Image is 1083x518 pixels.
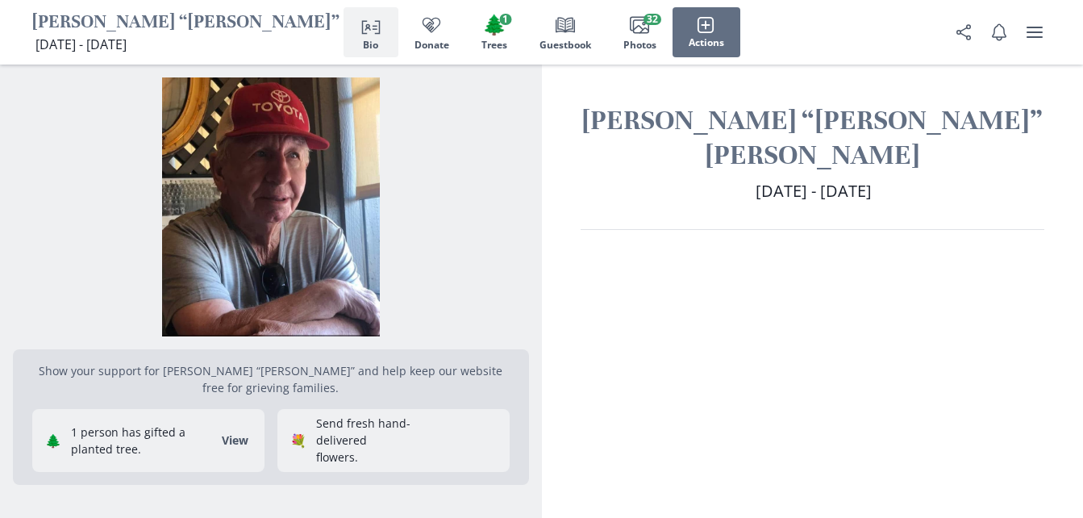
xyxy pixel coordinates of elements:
[1018,16,1051,48] button: user menu
[607,7,673,57] button: Photos
[481,40,507,51] span: Trees
[756,180,872,202] span: [DATE] - [DATE]
[465,7,523,57] button: Trees
[414,40,449,51] span: Donate
[499,14,511,25] span: 1
[523,7,607,57] button: Guestbook
[948,16,980,48] button: Share Obituary
[581,103,1045,173] h1: [PERSON_NAME] “[PERSON_NAME]” [PERSON_NAME]
[32,362,510,396] p: Show your support for [PERSON_NAME] “[PERSON_NAME]” and help keep our website free for grieving f...
[13,77,529,336] img: Photo of Albert “Gene”
[13,65,529,336] div: Show portrait image options
[689,37,724,48] span: Actions
[623,40,656,51] span: Photos
[363,40,378,51] span: Bio
[398,7,465,57] button: Donate
[35,36,127,53] span: [DATE] - [DATE]
[482,13,506,36] span: Tree
[983,16,1015,48] button: Notifications
[644,14,661,25] span: 32
[32,10,486,36] h1: [PERSON_NAME] “[PERSON_NAME]” [PERSON_NAME]
[344,7,398,57] button: Bio
[539,40,591,51] span: Guestbook
[212,428,258,453] button: View
[673,7,740,57] button: Actions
